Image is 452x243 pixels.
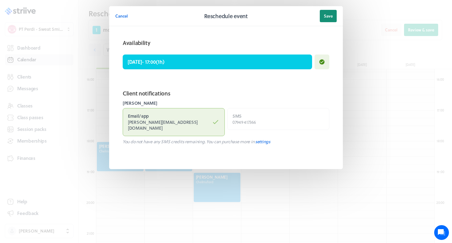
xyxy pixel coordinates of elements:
iframe: gist-messenger-bubble-iframe [434,225,449,240]
span: New conversation [40,75,74,80]
h2: Availability [123,38,150,47]
p: Find an answer quickly [8,96,115,103]
a: settings [255,138,270,145]
span: Save [324,13,333,19]
input: Search articles [18,106,110,118]
h1: Hi [PERSON_NAME] [9,30,114,40]
p: [DATE] - 17:00 ( 1h ) [128,58,164,66]
button: New conversation [10,72,113,84]
label: [PERSON_NAME] [123,100,329,106]
button: Cancel [115,10,128,22]
p: You do not have any SMS credits remaining. You can purchase more in [123,139,329,145]
strong: Email / app [128,113,149,119]
span: Cancel [115,13,128,19]
span: [PERSON_NAME][EMAIL_ADDRESS][DOMAIN_NAME] [128,119,198,132]
strong: SMS [232,113,242,119]
h2: Client notifications [123,89,329,98]
button: Save [320,10,337,22]
h2: We're here to help. Ask us anything! [9,41,114,61]
h2: Reschedule event [204,12,248,20]
span: 07949 417366 [232,119,256,125]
